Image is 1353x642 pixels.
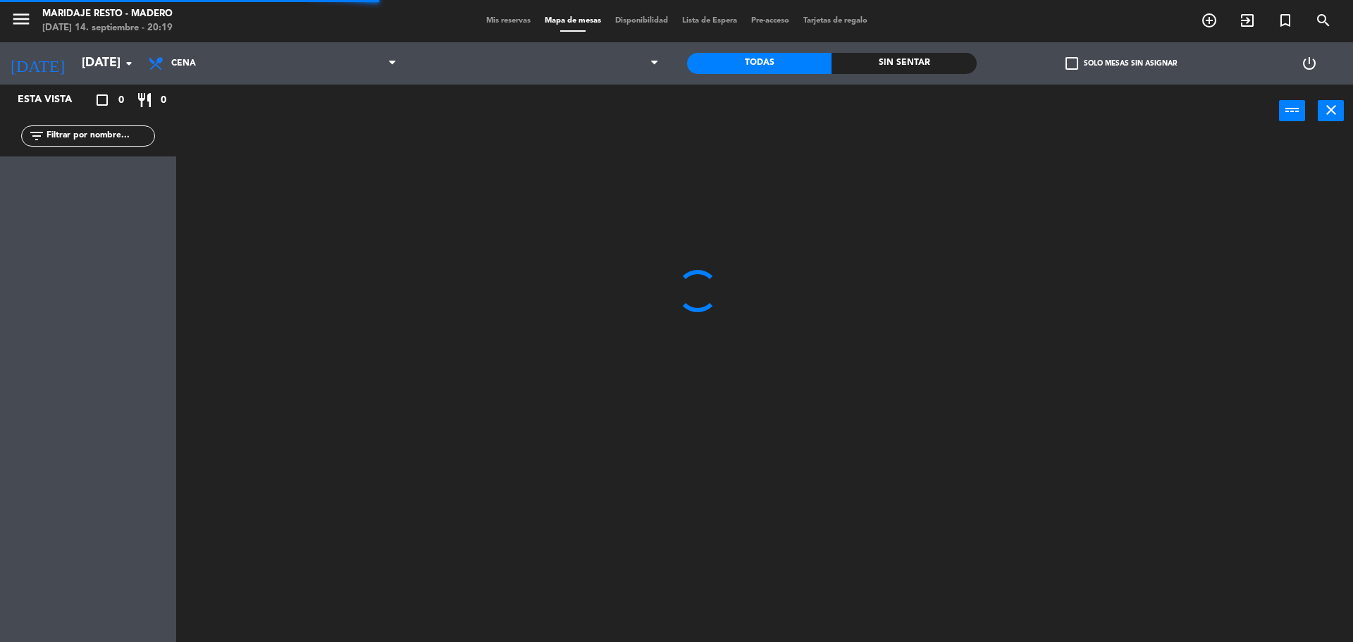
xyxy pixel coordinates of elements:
i: add_circle_outline [1201,12,1218,29]
i: search [1315,12,1332,29]
i: close [1323,101,1340,118]
span: Mis reservas [479,17,538,25]
span: 0 [118,92,124,109]
i: crop_square [94,92,111,109]
span: Lista de Espera [675,17,744,25]
i: turned_in_not [1277,12,1294,29]
button: menu [11,8,32,35]
button: close [1318,100,1344,121]
i: menu [11,8,32,30]
span: Tarjetas de regalo [796,17,875,25]
div: Sin sentar [832,53,976,74]
span: 0 [161,92,166,109]
i: power_settings_new [1301,55,1318,72]
div: Todas [687,53,832,74]
i: filter_list [28,128,45,144]
span: Pre-acceso [744,17,796,25]
span: check_box_outline_blank [1065,57,1078,70]
div: Esta vista [7,92,101,109]
label: Solo mesas sin asignar [1065,57,1177,70]
div: [DATE] 14. septiembre - 20:19 [42,21,173,35]
i: restaurant [136,92,153,109]
span: Cena [171,58,196,68]
div: Maridaje Resto - Madero [42,7,173,21]
input: Filtrar por nombre... [45,128,154,144]
i: exit_to_app [1239,12,1256,29]
button: power_input [1279,100,1305,121]
span: Mapa de mesas [538,17,608,25]
i: arrow_drop_down [121,55,137,72]
span: Disponibilidad [608,17,675,25]
i: power_input [1284,101,1301,118]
